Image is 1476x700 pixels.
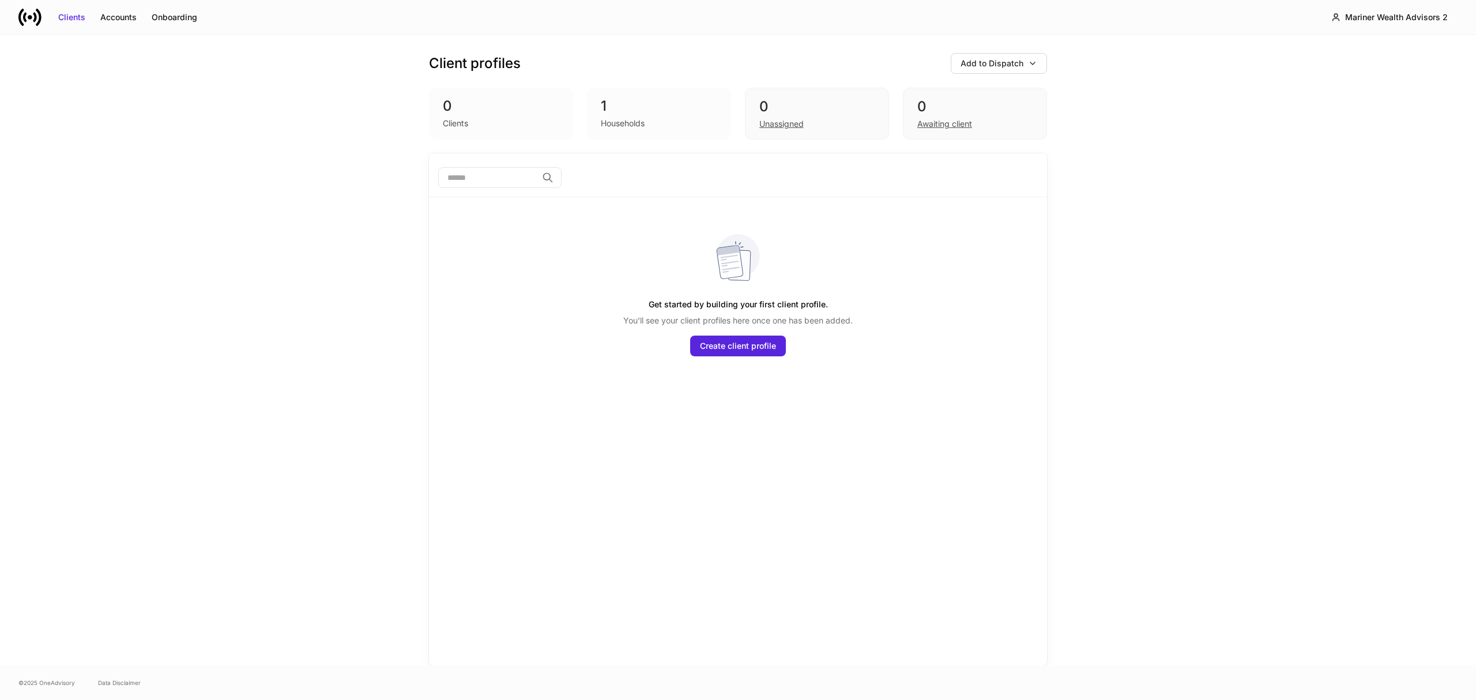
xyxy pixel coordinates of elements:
[100,12,137,23] div: Accounts
[601,118,645,129] div: Households
[690,336,786,356] button: Create client profile
[429,54,521,73] h3: Client profiles
[443,97,559,115] div: 0
[961,58,1023,69] div: Add to Dispatch
[745,88,889,140] div: 0Unassigned
[1321,7,1458,28] button: Mariner Wealth Advisors 2
[58,12,85,23] div: Clients
[51,8,93,27] button: Clients
[649,294,828,315] h5: Get started by building your first client profile.
[700,340,776,352] div: Create client profile
[759,118,804,130] div: Unassigned
[917,118,972,130] div: Awaiting client
[903,88,1047,140] div: 0Awaiting client
[152,12,197,23] div: Onboarding
[93,8,144,27] button: Accounts
[98,678,141,687] a: Data Disclaimer
[18,678,75,687] span: © 2025 OneAdvisory
[443,118,468,129] div: Clients
[759,97,875,116] div: 0
[1345,12,1448,23] div: Mariner Wealth Advisors 2
[144,8,205,27] button: Onboarding
[623,315,853,326] p: You'll see your client profiles here once one has been added.
[917,97,1033,116] div: 0
[601,97,717,115] div: 1
[951,53,1047,74] button: Add to Dispatch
